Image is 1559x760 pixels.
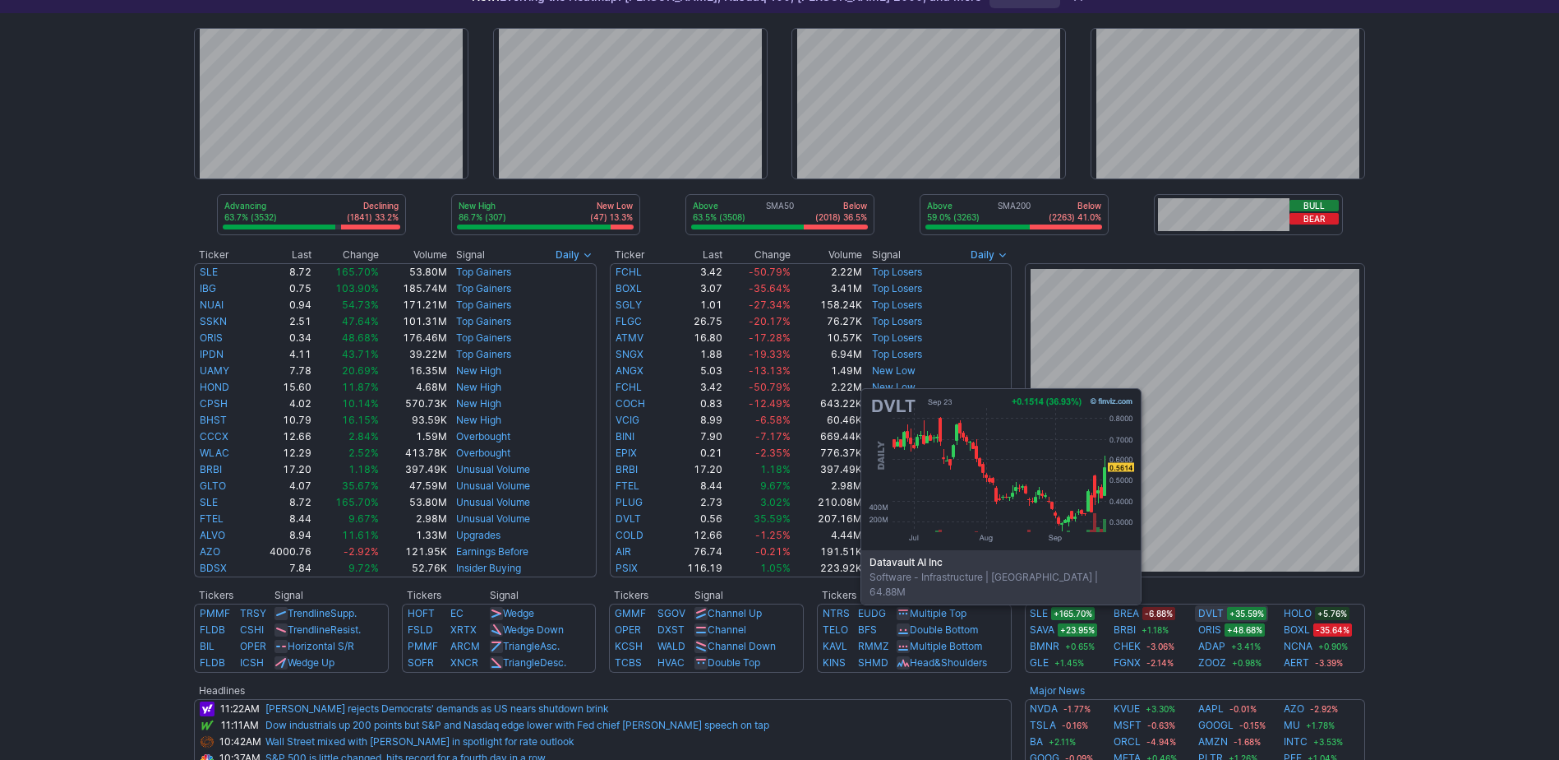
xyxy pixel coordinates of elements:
td: 158.24K [791,297,863,313]
th: Ticker [194,247,247,263]
td: 26.75 [666,313,723,330]
a: TCBS [615,656,642,669]
td: 4.02 [247,396,312,412]
p: (1841) 33.2% [347,211,399,223]
a: Unusual Volume [456,480,530,492]
b: Major News [1030,684,1085,697]
a: AZO [1284,701,1304,717]
span: Desc. [540,656,566,669]
a: CSHI [240,623,264,636]
a: Overbought [456,430,510,443]
td: 2.22M [791,379,863,396]
a: Wedge Up [288,656,334,669]
td: 570.73K [380,396,448,412]
td: 39.22M [380,346,448,363]
span: -7.17% [755,430,791,443]
span: 165.70% [335,496,379,508]
td: 53.80M [380,263,448,280]
button: Signals interval [551,247,597,263]
td: 0.34 [247,330,312,346]
a: UAMY [200,364,229,377]
a: TrendlineResist. [288,623,361,636]
a: COLD [616,529,643,541]
span: -50.79% [749,266,791,278]
p: (47) 13.3% [590,211,633,223]
a: PSIX [616,562,638,574]
td: 47.59M [380,478,448,494]
a: MSFT [1114,717,1142,734]
p: 86.7% (307) [459,211,506,223]
a: Top Losers [872,282,922,294]
a: BIL [200,640,214,652]
a: COCH [616,397,645,410]
a: GLTO [200,480,226,492]
img: chart.ashx [868,396,1134,544]
a: SGLY [616,299,642,311]
a: ATMV [616,331,643,344]
a: CCCX [200,430,228,443]
td: 16.80 [666,330,723,346]
a: ADAP [1198,638,1225,655]
a: SGOV [657,607,685,619]
td: 207.16M [791,511,863,527]
a: Top Losers [872,315,922,327]
a: Unusual Volume [456,512,530,525]
a: KCSH [615,640,643,652]
span: Trendline [288,623,330,636]
a: Multiple Top [910,607,966,619]
a: New High [456,397,501,410]
td: 2.22M [791,263,863,280]
a: Top Gainers [456,282,511,294]
a: BMNR [1030,638,1059,655]
td: 16.35M [380,363,448,379]
td: 12.66 [247,429,312,445]
a: Wedge [503,607,534,619]
a: FTEL [616,480,639,492]
span: -19.33% [749,348,791,360]
td: 8.99 [666,412,723,429]
a: KAVL [823,640,847,652]
a: Top Losers [872,331,922,344]
td: 12.29 [247,445,312,461]
td: 397.49K [380,461,448,478]
a: EC [450,607,464,619]
a: ICSH [240,656,264,669]
td: 10.79 [247,412,312,429]
a: NCNA [1284,638,1312,655]
a: TSLA [1030,717,1056,734]
a: SHMD [858,656,888,669]
a: FLGC [616,315,642,327]
span: Signal [872,248,901,262]
td: 2.51 [247,313,312,330]
td: 17.20 [247,461,312,478]
a: FGNX [1114,655,1141,671]
a: FLDB [200,656,225,669]
a: Dow industrials up 200 points but S&P and Nasdaq edge lower with Fed chief [PERSON_NAME] speech o... [265,719,769,731]
a: NVDA [1030,701,1058,717]
a: PMMF [408,640,438,652]
a: GLE [1030,655,1049,671]
td: 0.83 [666,396,723,412]
a: FCHL [616,381,642,393]
a: EPIX [616,447,637,459]
td: 76.74 [666,544,723,560]
p: New High [459,200,506,211]
a: HOND [200,381,229,393]
a: AIR [616,545,631,558]
td: 5.03 [666,363,723,379]
a: RMMZ [858,640,889,652]
span: -13.13% [749,364,791,377]
span: 9.67% [760,480,791,492]
p: Declining [347,200,399,211]
a: CHEK [1114,638,1141,655]
a: Double Top [708,656,760,669]
a: Top Gainers [456,331,511,344]
td: 60.46K [791,412,863,429]
a: New Low [872,381,916,393]
a: New Low [872,364,916,377]
th: Volume [791,247,863,263]
span: Daily [971,247,994,263]
td: 1.01 [666,297,723,313]
a: GOOGL [1198,717,1234,734]
span: -0.21% [755,545,791,558]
